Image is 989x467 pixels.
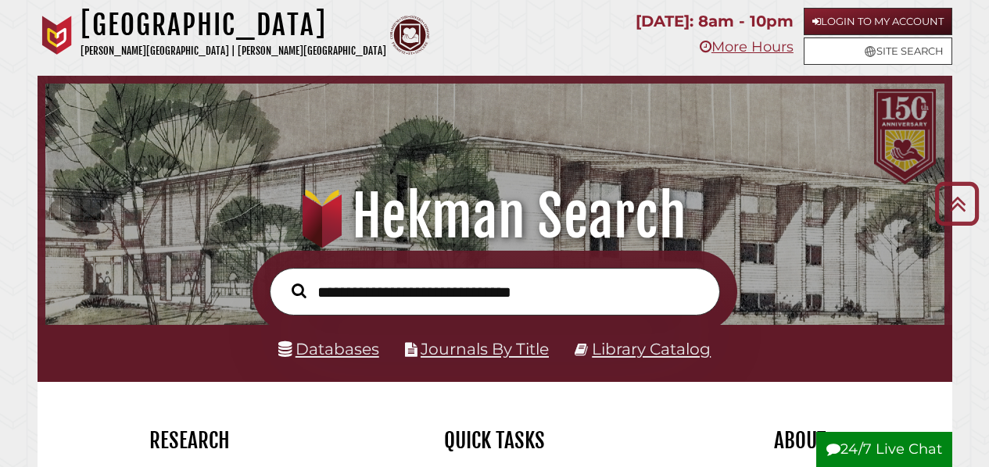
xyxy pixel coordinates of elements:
[49,427,331,454] h2: Research
[81,8,386,42] h1: [GEOGRAPHIC_DATA]
[284,280,314,302] button: Search
[59,182,929,251] h1: Hekman Search
[929,191,985,216] a: Back to Top
[81,42,386,60] p: [PERSON_NAME][GEOGRAPHIC_DATA] | [PERSON_NAME][GEOGRAPHIC_DATA]
[292,283,306,298] i: Search
[278,339,379,358] a: Databases
[804,8,952,35] a: Login to My Account
[636,8,794,35] p: [DATE]: 8am - 10pm
[421,339,549,358] a: Journals By Title
[354,427,636,454] h2: Quick Tasks
[659,427,941,454] h2: About
[804,37,952,65] a: Site Search
[592,339,711,358] a: Library Catalog
[390,16,429,55] img: Calvin Theological Seminary
[38,16,77,55] img: Calvin University
[700,38,794,55] a: More Hours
